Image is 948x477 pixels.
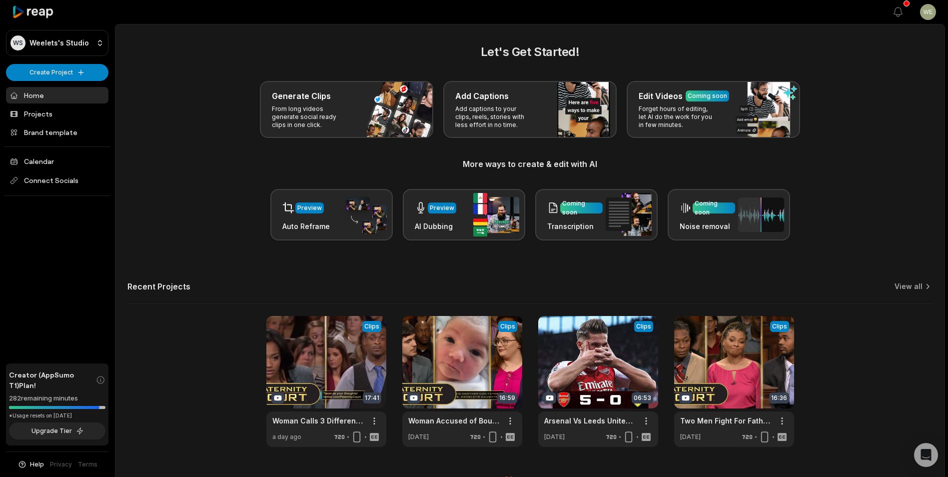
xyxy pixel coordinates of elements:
[895,281,923,291] a: View all
[127,281,190,291] h2: Recent Projects
[738,197,784,232] img: noise_removal.png
[127,158,933,170] h3: More ways to create & edit with AI
[9,393,105,403] div: 282 remaining minutes
[297,203,322,212] div: Preview
[6,64,108,81] button: Create Project
[29,38,89,47] p: Weelets's Studio
[544,415,636,426] a: Arsenal Vs Leeds United 4-0 | extended highlights & Goals | Premier League 2025
[562,199,601,217] div: Coming soon
[639,105,716,129] p: Forget hours of editing, let AI do the work for you in few minutes.
[415,221,456,231] h3: AI Dubbing
[272,90,331,102] h3: Generate Clips
[6,124,108,140] a: Brand template
[680,415,772,426] a: Two Men Fight For Fatherhood (Full Episode) | Paternity Court
[78,460,97,469] a: Terms
[282,221,330,231] h3: Auto Reframe
[127,43,933,61] h2: Let's Get Started!
[455,90,509,102] h3: Add Captions
[9,422,105,439] button: Upgrade Tier
[408,415,500,426] a: Woman Accused of Bouncing Among Fiance, Ex's, Coworkers (Full Episode) | Paternity Court
[455,105,533,129] p: Add captions to your clips, reels, stories with less effort in no time.
[688,91,727,100] div: Coming soon
[6,87,108,103] a: Home
[680,221,735,231] h3: Noise removal
[473,193,519,236] img: ai_dubbing.png
[10,35,25,50] div: WS
[341,195,387,234] img: auto_reframe.png
[50,460,72,469] a: Privacy
[17,460,44,469] button: Help
[272,105,349,129] p: From long videos generate social ready clips in one click.
[30,460,44,469] span: Help
[695,199,733,217] div: Coming soon
[914,443,938,467] div: Open Intercom Messenger
[430,203,454,212] div: Preview
[6,171,108,189] span: Connect Socials
[9,412,105,419] div: *Usage resets on [DATE]
[9,369,96,390] span: Creator (AppSumo T1) Plan!
[6,105,108,122] a: Projects
[606,193,652,236] img: transcription.png
[547,221,603,231] h3: Transcription
[6,153,108,169] a: Calendar
[639,90,683,102] h3: Edit Videos
[272,415,364,426] a: Woman Calls 3 Different Men "Dad" (Full Episode) | Paternity Court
